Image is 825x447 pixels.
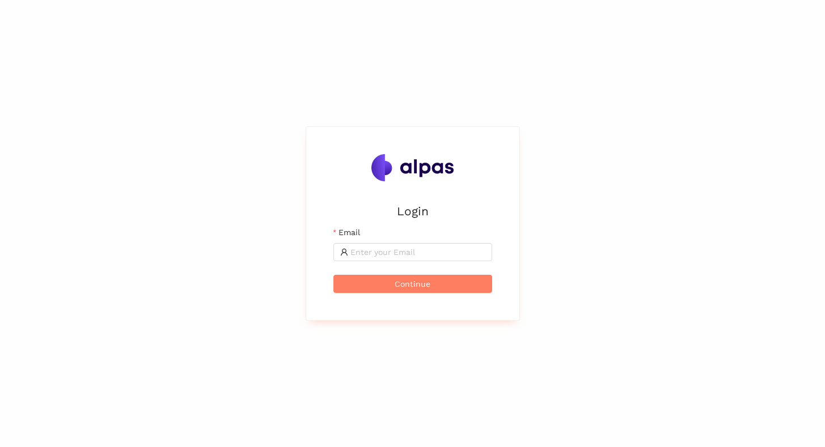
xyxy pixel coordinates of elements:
span: user [340,248,348,256]
span: Continue [395,278,430,290]
img: Alpas.ai Logo [371,154,454,181]
label: Email [333,226,360,239]
button: Continue [333,275,492,293]
input: Email [350,246,485,258]
h2: Login [333,202,492,220]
